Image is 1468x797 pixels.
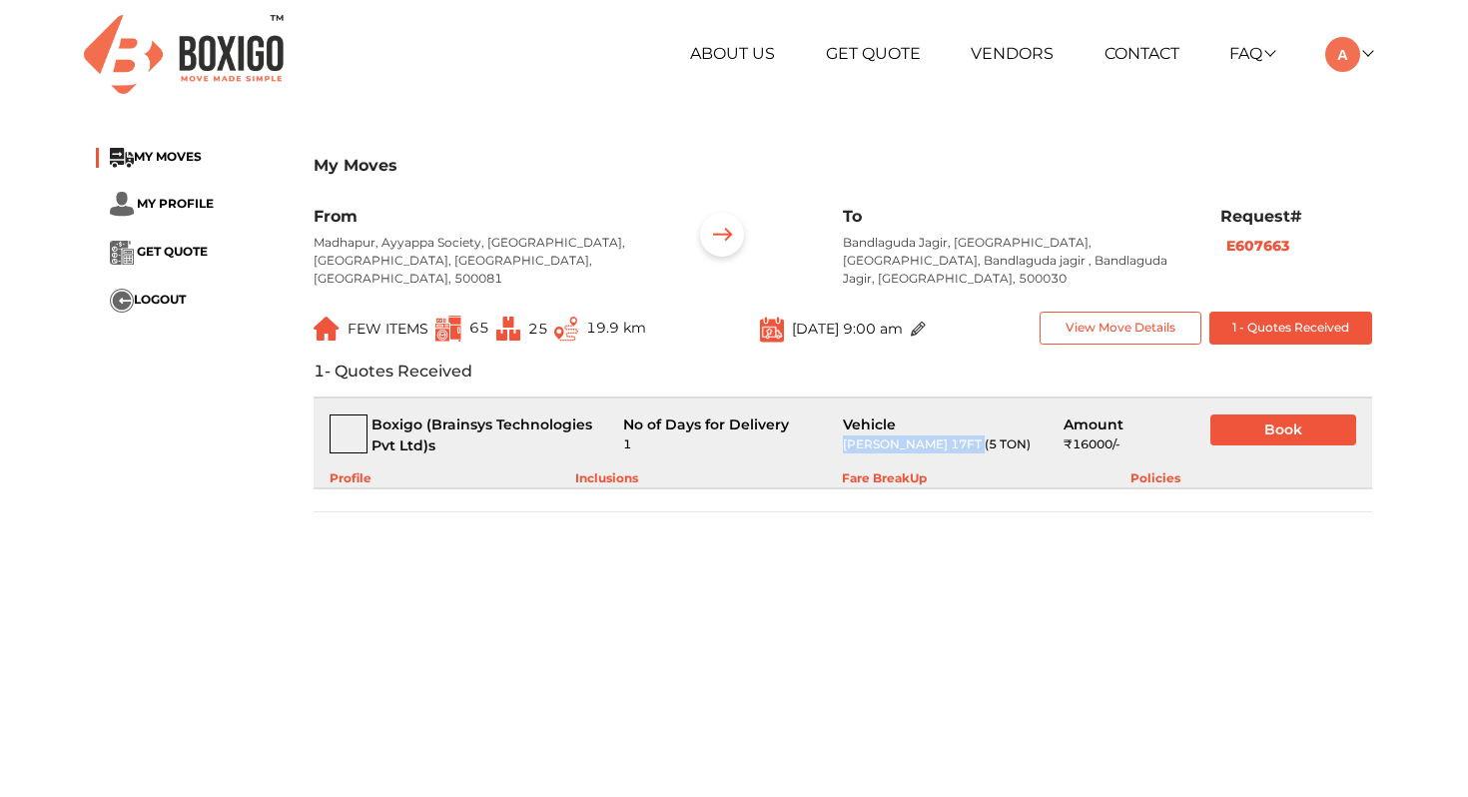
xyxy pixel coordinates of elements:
a: Get Quote [826,44,921,63]
button: View Move Details [1040,312,1202,345]
div: Boxigo (Brainsys Technologies Pvt Ltd) s [371,414,593,456]
span: 25 [528,320,548,338]
img: ... [691,207,753,269]
b: E607663 [1226,237,1289,255]
a: ...MY MOVES [110,149,202,164]
div: [PERSON_NAME] 17FT (5 TON) [843,435,1033,453]
h6: From [314,207,661,226]
a: ... MY PROFILE [110,195,214,210]
button: Book [1210,414,1356,445]
span: GET QUOTE [137,244,208,259]
img: Boxigo [84,15,284,94]
div: Amount [1064,414,1180,435]
div: Policies [1130,469,1180,487]
div: Profile [330,469,371,487]
h6: To [843,207,1190,226]
span: FEW ITEMS [348,320,428,338]
div: Fare BreakUp [842,469,927,487]
span: MY MOVES [134,149,202,164]
img: logo [330,414,367,452]
button: ...LOGOUT [110,289,186,313]
span: [DATE] 9:00 am [792,319,903,337]
img: ... [911,322,926,337]
a: About Us [690,44,775,63]
img: ... [110,192,134,217]
img: ... [314,317,340,341]
div: 1 [623,435,813,453]
img: ... [496,317,520,341]
div: Vehicle [843,414,1033,435]
h6: 1 - Quotes Received [314,362,1372,381]
img: ... [110,289,134,313]
span: 65 [469,319,489,337]
p: Bandlaguda Jagir, [GEOGRAPHIC_DATA], [GEOGRAPHIC_DATA], Bandlaguda jagir , Bandlaguda Jagir, [GEO... [843,234,1190,288]
div: Inclusions [575,469,638,487]
div: ₹ 16000 /- [1064,435,1180,453]
span: 19.9 km [586,319,646,337]
span: MY PROFILE [137,195,214,210]
span: LOGOUT [134,292,186,307]
a: Vendors [971,44,1054,63]
img: ... [110,148,134,168]
h3: My Moves [314,156,1372,175]
h6: Request# [1220,207,1372,226]
a: Contact [1104,44,1179,63]
button: E607663 [1220,235,1295,258]
img: ... [554,317,578,342]
a: ... GET QUOTE [110,244,208,259]
img: ... [435,316,461,342]
button: 1 - Quotes Received [1209,312,1372,345]
a: FAQ [1229,44,1274,63]
img: ... [760,316,784,343]
div: No of Days for Delivery [623,414,813,435]
img: ... [110,241,134,265]
p: Madhapur, Ayyappa Society, [GEOGRAPHIC_DATA], [GEOGRAPHIC_DATA], [GEOGRAPHIC_DATA], [GEOGRAPHIC_D... [314,234,661,288]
